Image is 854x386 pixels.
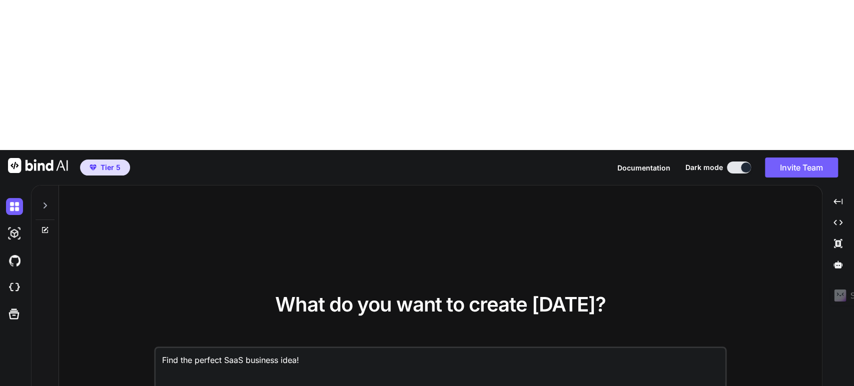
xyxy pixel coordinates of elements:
[6,279,23,296] img: cloudideIcon
[6,225,23,242] img: darkAi-studio
[685,162,723,172] span: Dark mode
[8,158,68,173] img: Bind AI
[617,163,670,172] span: Documentation
[101,162,121,172] span: Tier 5
[275,292,606,316] span: What do you want to create [DATE]?
[765,157,838,177] button: Invite Team
[90,164,97,170] img: premium
[156,348,725,385] textarea: Find the perfect SaaS business idea!
[617,162,670,173] button: Documentation
[6,198,23,215] img: darkChat
[80,159,130,175] button: premiumTier 5
[6,252,23,269] img: githubDark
